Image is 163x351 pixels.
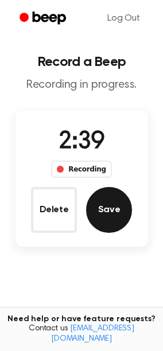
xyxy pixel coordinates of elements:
a: Log Out [96,5,152,32]
button: Delete Audio Record [31,187,77,233]
h1: Record a Beep [9,55,154,69]
a: [EMAIL_ADDRESS][DOMAIN_NAME] [51,325,134,343]
span: Contact us [7,324,156,344]
span: 2:39 [59,130,104,154]
a: Beep [11,7,76,30]
button: Save Audio Record [86,187,132,233]
div: Recording [51,161,111,178]
p: Recording in progress. [9,78,154,92]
